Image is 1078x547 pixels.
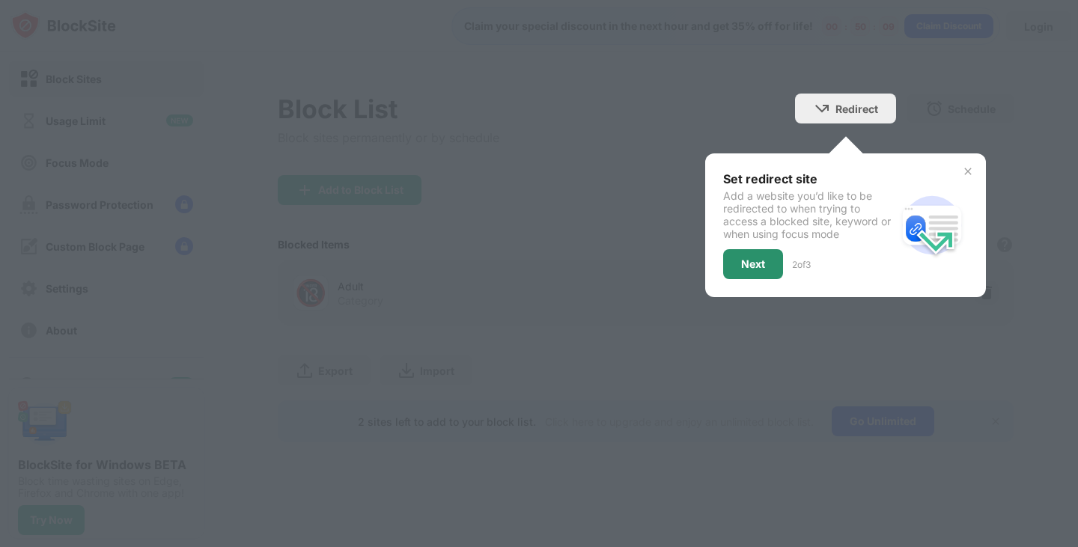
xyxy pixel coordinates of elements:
[723,189,896,240] div: Add a website you’d like to be redirected to when trying to access a blocked site, keyword or whe...
[962,165,974,177] img: x-button.svg
[896,189,968,261] img: redirect.svg
[835,103,878,115] div: Redirect
[741,258,765,270] div: Next
[723,171,896,186] div: Set redirect site
[792,259,811,270] div: 2 of 3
